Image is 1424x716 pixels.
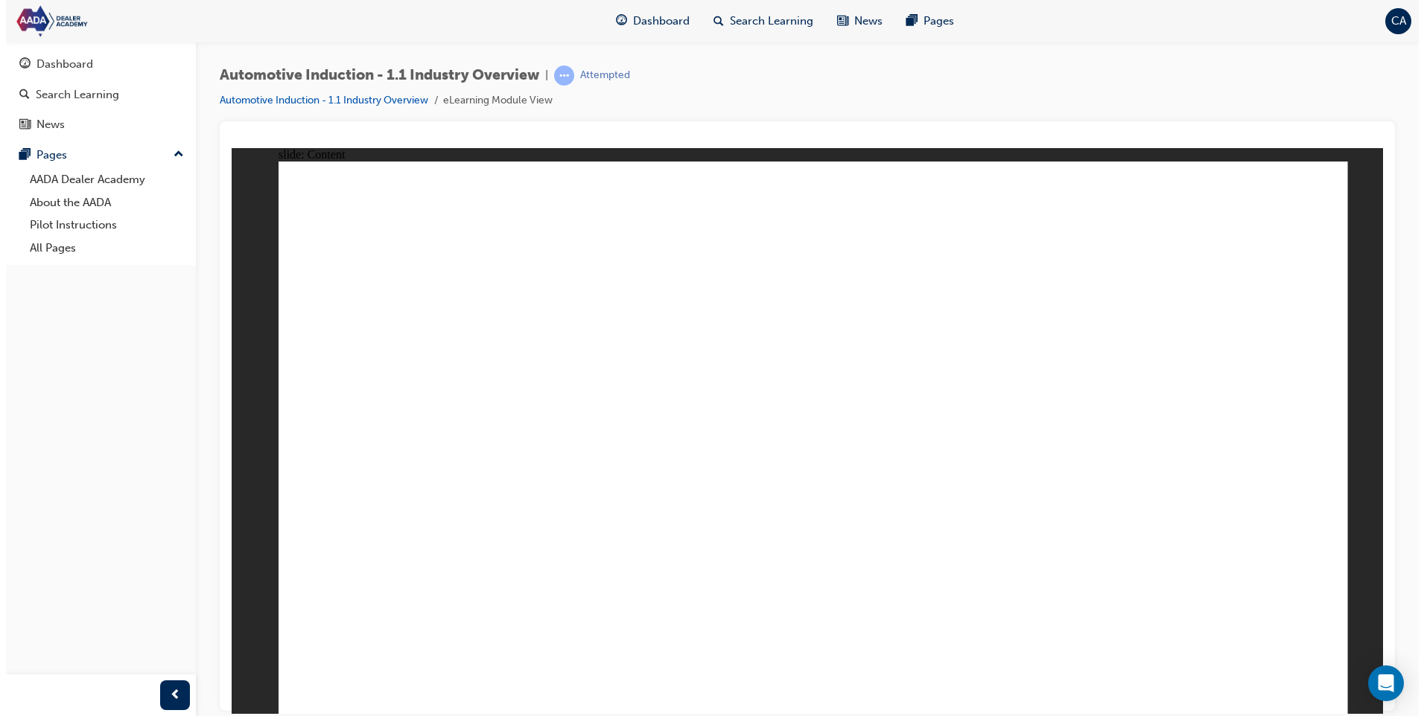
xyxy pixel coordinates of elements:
[18,191,184,214] a: About the AADA
[548,65,568,86] span: learningRecordVerb_ATTEMPT-icon
[708,12,718,31] span: search-icon
[18,237,184,260] a: All Pages
[6,111,184,138] a: News
[900,12,912,31] span: pages-icon
[610,12,621,31] span: guage-icon
[696,6,819,36] a: search-iconSearch Learning
[13,89,24,102] span: search-icon
[6,141,184,169] button: Pages
[889,6,960,36] a: pages-iconPages
[30,86,113,103] div: Search Learning
[819,6,889,36] a: news-iconNews
[168,145,178,164] span: up-icon
[13,118,25,132] span: news-icon
[6,81,184,109] a: Search Learning
[31,116,59,133] div: News
[1385,13,1400,30] span: CA
[214,94,422,106] a: Automotive Induction - 1.1 Industry Overview
[13,58,25,71] span: guage-icon
[18,214,184,237] a: Pilot Instructions
[848,13,877,30] span: News
[18,168,184,191] a: AADA Dealer Academy
[1379,8,1405,34] button: CA
[724,13,807,30] span: Search Learning
[13,149,25,162] span: pages-icon
[7,4,179,38] img: Trak
[918,13,948,30] span: Pages
[6,48,184,141] button: DashboardSearch LearningNews
[6,51,184,78] a: Dashboard
[574,68,624,83] div: Attempted
[437,92,547,109] li: eLearning Module View
[1362,665,1398,701] div: Open Intercom Messenger
[539,67,542,84] span: |
[31,147,61,164] div: Pages
[627,13,684,30] span: Dashboard
[831,12,842,31] span: news-icon
[164,686,175,705] span: prev-icon
[31,56,87,73] div: Dashboard
[598,6,696,36] a: guage-iconDashboard
[214,67,533,84] span: Automotive Induction - 1.1 Industry Overview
